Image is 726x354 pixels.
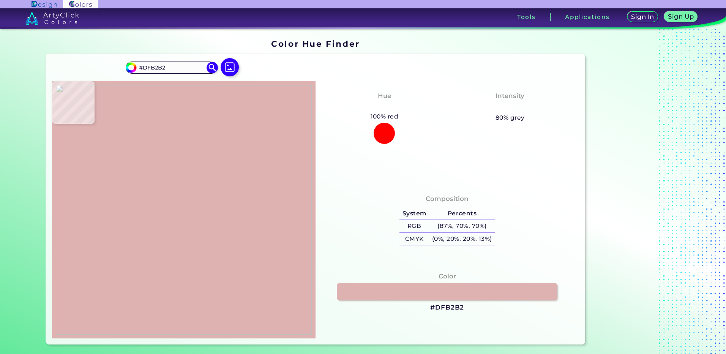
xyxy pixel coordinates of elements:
h5: (0%, 20%, 20%, 13%) [429,233,495,245]
h3: Applications [565,14,609,20]
input: type color.. [136,63,207,73]
h4: Color [439,271,456,282]
img: ArtyClick Design logo [32,1,57,8]
h5: RGB [399,220,429,232]
h5: Percents [429,207,495,220]
h5: CMYK [399,233,429,245]
img: icon search [207,62,218,73]
h3: Tools [517,14,536,20]
h5: Sign Up [669,14,693,19]
img: icon picture [221,58,239,76]
h5: (87%, 70%, 70%) [429,220,495,232]
h5: 80% grey [496,113,525,123]
h3: Pale [499,103,521,112]
h3: Red [374,103,395,112]
h1: Color Hue Finder [271,38,360,49]
h5: System [399,207,429,220]
h5: Sign In [632,14,653,20]
img: a07ce6e9-51c9-468c-829e-c25703048155 [56,85,312,335]
a: Sign In [628,12,657,22]
h4: Hue [378,90,391,101]
h4: Intensity [496,90,524,101]
h3: #DFB2B2 [430,303,464,312]
img: logo_artyclick_colors_white.svg [25,11,79,25]
h4: Composition [426,193,469,204]
h5: 100% red [368,112,401,122]
a: Sign Up [666,12,696,22]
